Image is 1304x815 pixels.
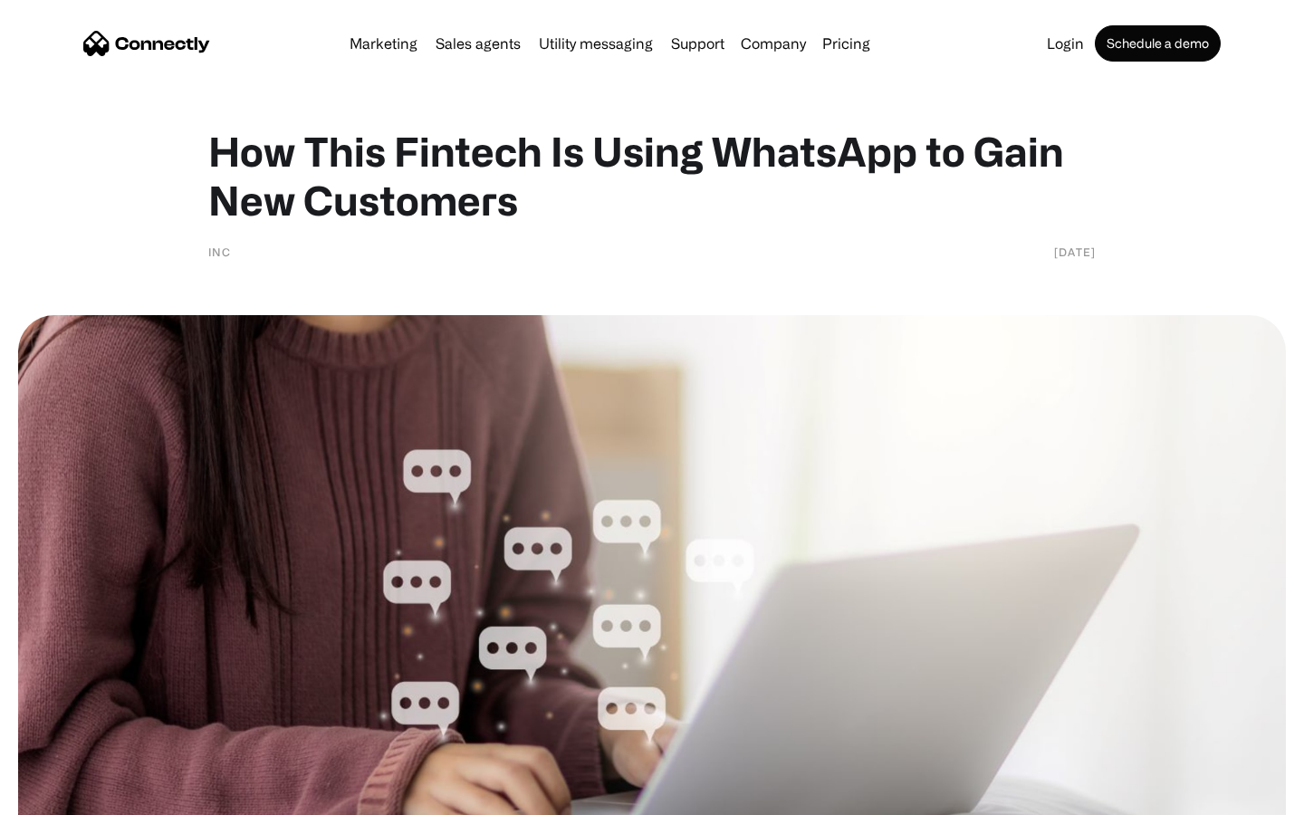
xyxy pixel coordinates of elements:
[664,36,732,51] a: Support
[18,783,109,809] aside: Language selected: English
[36,783,109,809] ul: Language list
[208,127,1096,225] h1: How This Fintech Is Using WhatsApp to Gain New Customers
[208,243,231,261] div: INC
[1040,36,1091,51] a: Login
[741,31,806,56] div: Company
[342,36,425,51] a: Marketing
[1054,243,1096,261] div: [DATE]
[1095,25,1221,62] a: Schedule a demo
[532,36,660,51] a: Utility messaging
[815,36,877,51] a: Pricing
[428,36,528,51] a: Sales agents
[83,30,210,57] a: home
[735,31,811,56] div: Company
